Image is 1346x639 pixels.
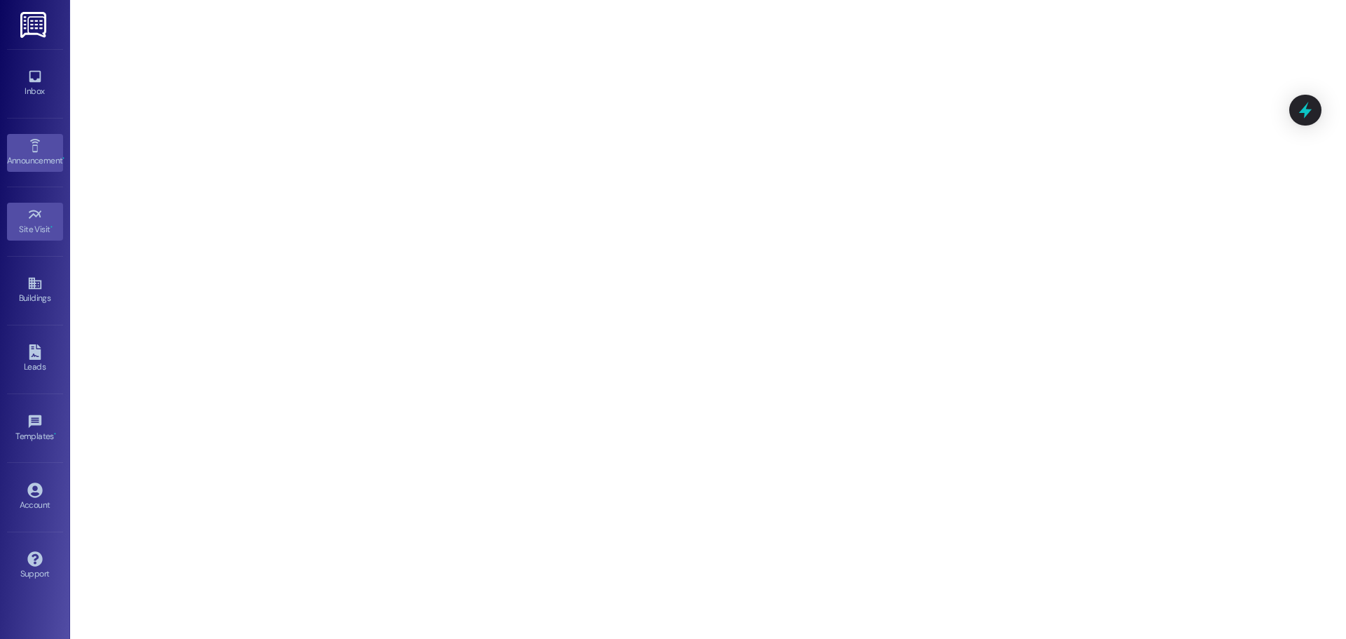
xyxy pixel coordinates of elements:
[62,154,64,163] span: •
[7,271,63,309] a: Buildings
[20,12,49,38] img: ResiDesk Logo
[7,340,63,378] a: Leads
[7,547,63,585] a: Support
[54,429,56,439] span: •
[50,222,53,232] span: •
[7,410,63,448] a: Templates •
[7,65,63,102] a: Inbox
[7,478,63,516] a: Account
[7,203,63,241] a: Site Visit •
